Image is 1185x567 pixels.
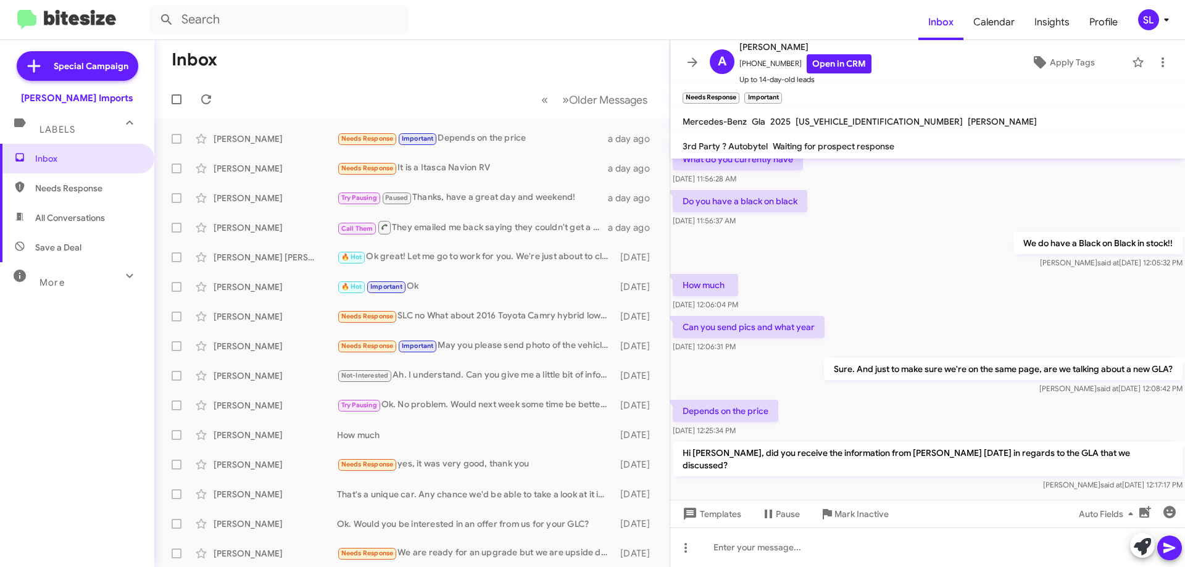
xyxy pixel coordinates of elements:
[337,191,608,205] div: Thanks, have a great day and weekend!
[35,182,140,194] span: Needs Response
[614,458,660,471] div: [DATE]
[214,133,337,145] div: [PERSON_NAME]
[999,51,1126,73] button: Apply Tags
[214,399,337,412] div: [PERSON_NAME]
[773,141,894,152] span: Waiting for prospect response
[673,400,778,422] p: Depends on the price
[608,192,660,204] div: a day ago
[35,152,140,165] span: Inbox
[1040,258,1183,267] span: [PERSON_NAME] [DATE] 12:05:32 PM
[337,161,608,175] div: It is a Itasca Navion RV
[614,310,660,323] div: [DATE]
[614,340,660,352] div: [DATE]
[614,518,660,530] div: [DATE]
[670,503,751,525] button: Templates
[214,458,337,471] div: [PERSON_NAME]
[1069,503,1148,525] button: Auto Fields
[673,426,736,435] span: [DATE] 12:25:34 PM
[541,92,548,107] span: «
[341,283,362,291] span: 🔥 Hot
[683,116,747,127] span: Mercedes-Benz
[214,488,337,500] div: [PERSON_NAME]
[562,92,569,107] span: »
[739,73,871,86] span: Up to 14-day-old leads
[534,87,555,112] button: Previous
[683,93,739,104] small: Needs Response
[402,342,434,350] span: Important
[341,164,394,172] span: Needs Response
[341,135,394,143] span: Needs Response
[337,250,614,264] div: Ok great! Let me go to work for you. We're just about to close but I'll see what we have availabl...
[614,429,660,441] div: [DATE]
[341,371,389,379] span: Not-Interested
[341,225,373,233] span: Call Them
[337,309,614,323] div: SLC no What about 2016 Toyota Camry hybrid low miles less than 60k Or 2020 MB GLC 300 approx 80k ...
[214,429,337,441] div: [PERSON_NAME]
[673,274,738,296] p: How much
[918,4,963,40] a: Inbox
[337,279,614,294] div: Ok
[1138,9,1159,30] div: SL
[739,39,871,54] span: [PERSON_NAME]
[337,220,608,235] div: They emailed me back saying they couldn't get a approval thanks though
[1013,232,1183,254] p: We do have a Black on Black in stock!!
[673,148,803,170] p: What do you currently have
[1043,480,1183,489] span: [PERSON_NAME] [DATE] 12:17:17 PM
[963,4,1025,40] a: Calendar
[776,503,800,525] span: Pause
[385,194,408,202] span: Paused
[673,316,825,338] p: Can you send pics and what year
[214,547,337,560] div: [PERSON_NAME]
[614,370,660,382] div: [DATE]
[673,442,1183,476] p: Hi [PERSON_NAME], did you receive the information from [PERSON_NAME] [DATE] in regards to the GLA...
[834,503,889,525] span: Mark Inactive
[1025,4,1079,40] a: Insights
[172,50,217,70] h1: Inbox
[673,190,807,212] p: Do you have a black on black
[21,92,133,104] div: [PERSON_NAME] Imports
[751,503,810,525] button: Pause
[1097,384,1118,393] span: said at
[744,93,781,104] small: Important
[149,5,409,35] input: Search
[337,518,614,530] div: Ok. Would you be interested in an offer from us for your GLC?
[807,54,871,73] a: Open in CRM
[214,340,337,352] div: [PERSON_NAME]
[1097,258,1119,267] span: said at
[341,460,394,468] span: Needs Response
[337,131,608,146] div: Depends on the price
[1039,384,1183,393] span: [PERSON_NAME] [DATE] 12:08:42 PM
[824,358,1183,380] p: Sure. And just to make sure we're on the same page, are we talking about a new GLA?
[337,398,614,412] div: Ok. No problem. Would next week some time be better for you?
[1128,9,1171,30] button: SL
[796,116,963,127] span: [US_VEHICLE_IDENTIFICATION_NUMBER]
[614,251,660,263] div: [DATE]
[608,162,660,175] div: a day ago
[680,503,741,525] span: Templates
[214,310,337,323] div: [PERSON_NAME]
[35,212,105,224] span: All Conversations
[214,192,337,204] div: [PERSON_NAME]
[214,221,337,234] div: [PERSON_NAME]
[341,401,377,409] span: Try Pausing
[214,518,337,530] div: [PERSON_NAME]
[614,547,660,560] div: [DATE]
[555,87,655,112] button: Next
[214,251,337,263] div: [PERSON_NAME] [PERSON_NAME]
[39,277,65,288] span: More
[341,253,362,261] span: 🔥 Hot
[1050,51,1095,73] span: Apply Tags
[683,141,768,152] span: 3rd Party ? Autobytel
[341,312,394,320] span: Needs Response
[673,300,738,309] span: [DATE] 12:06:04 PM
[1079,4,1128,40] span: Profile
[1079,503,1138,525] span: Auto Fields
[739,54,871,73] span: [PHONE_NUMBER]
[17,51,138,81] a: Special Campaign
[35,241,81,254] span: Save a Deal
[608,221,660,234] div: a day ago
[214,370,337,382] div: [PERSON_NAME]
